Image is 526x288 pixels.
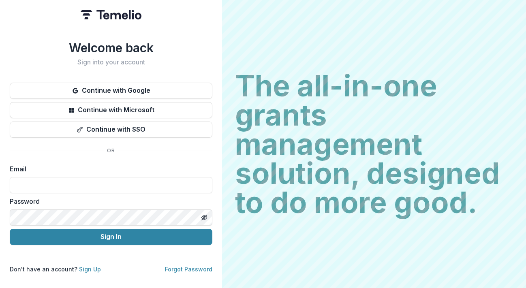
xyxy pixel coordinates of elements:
button: Sign In [10,229,212,245]
a: Forgot Password [165,266,212,273]
img: Temelio [81,10,141,19]
h2: Sign into your account [10,58,212,66]
p: Don't have an account? [10,265,101,273]
h1: Welcome back [10,41,212,55]
label: Password [10,196,207,206]
button: Continue with SSO [10,122,212,138]
label: Email [10,164,207,174]
button: Continue with Microsoft [10,102,212,118]
a: Sign Up [79,266,101,273]
button: Toggle password visibility [198,211,211,224]
button: Continue with Google [10,83,212,99]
